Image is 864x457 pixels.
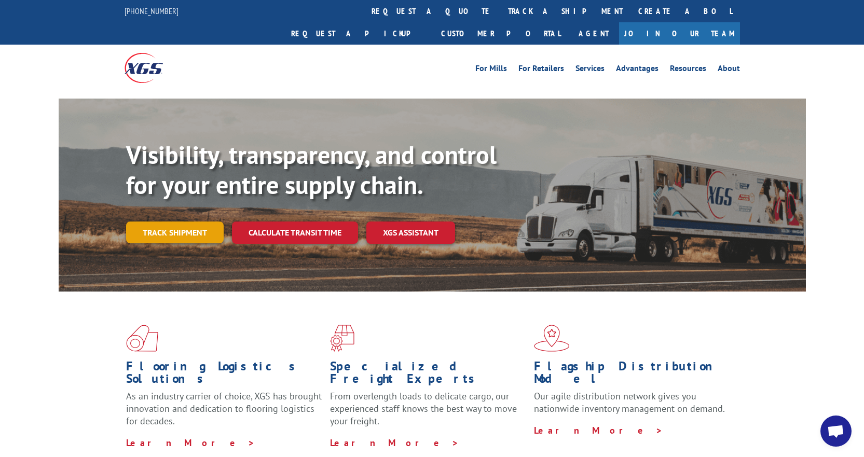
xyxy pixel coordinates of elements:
[126,390,322,427] span: As an industry carrier of choice, XGS has brought innovation and dedication to flooring logistics...
[475,64,507,76] a: For Mills
[125,6,179,16] a: [PHONE_NUMBER]
[330,325,354,352] img: xgs-icon-focused-on-flooring-red
[126,325,158,352] img: xgs-icon-total-supply-chain-intelligence-red
[330,360,526,390] h1: Specialized Freight Experts
[126,221,224,243] a: Track shipment
[433,22,568,45] a: Customer Portal
[232,221,358,244] a: Calculate transit time
[534,424,663,436] a: Learn More >
[126,139,497,201] b: Visibility, transparency, and control for your entire supply chain.
[330,437,459,449] a: Learn More >
[670,64,706,76] a: Resources
[283,22,433,45] a: Request a pickup
[718,64,740,76] a: About
[330,390,526,436] p: From overlength loads to delicate cargo, our experienced staff knows the best way to move your fr...
[619,22,740,45] a: Join Our Team
[534,390,725,414] span: Our agile distribution network gives you nationwide inventory management on demand.
[534,325,570,352] img: xgs-icon-flagship-distribution-model-red
[126,360,322,390] h1: Flooring Logistics Solutions
[366,221,455,244] a: XGS ASSISTANT
[568,22,619,45] a: Agent
[518,64,564,76] a: For Retailers
[616,64,659,76] a: Advantages
[534,360,730,390] h1: Flagship Distribution Model
[820,416,852,447] div: Open chat
[126,437,255,449] a: Learn More >
[575,64,605,76] a: Services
